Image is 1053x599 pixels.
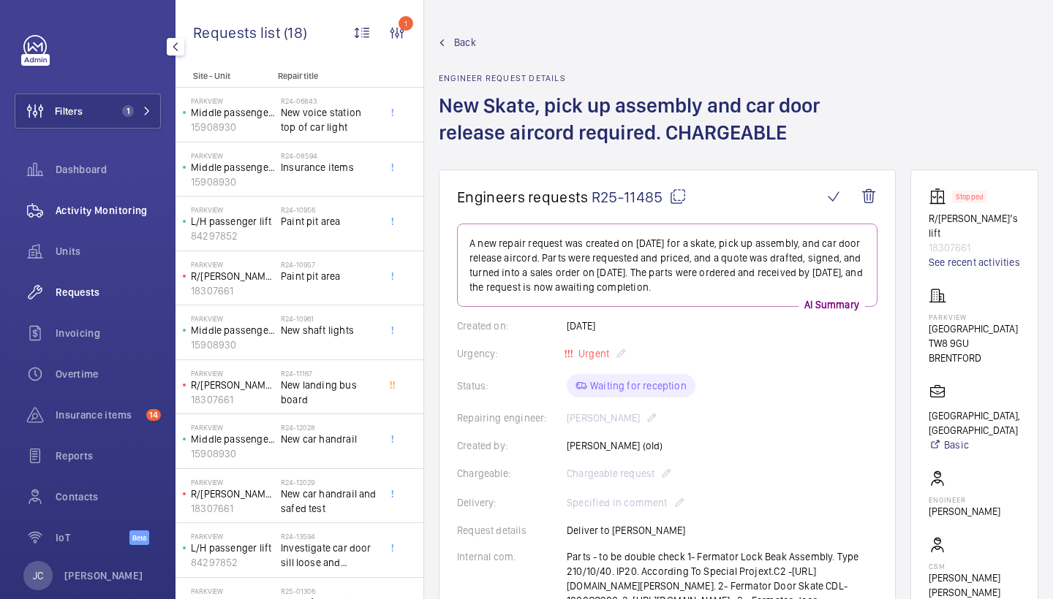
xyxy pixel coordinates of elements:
p: AI Summary [799,297,865,312]
p: [GEOGRAPHIC_DATA] [929,321,1020,336]
h1: New Skate, pick up assembly and car door release aircord required. CHARGEABLE [439,92,898,169]
p: Parkview [191,478,275,487]
p: R/[PERSON_NAME]’s lift [929,211,1020,240]
h2: R24-08594 [281,151,377,160]
p: TW8 9GU BRENTFORD [929,336,1020,365]
h2: R24-10961 [281,314,377,323]
p: Parkview [191,532,275,541]
p: R/[PERSON_NAME]’s lift [191,269,275,283]
p: [PERSON_NAME] [929,504,1000,519]
p: R/[PERSON_NAME]’s lift [191,487,275,501]
span: Filters [55,104,83,118]
span: Requests [56,285,161,299]
h2: R24-13594 [281,532,377,541]
span: Activity Monitoring [56,203,161,218]
p: Parkview [191,151,275,160]
span: Paint pit area [281,214,377,229]
span: Overtime [56,367,161,381]
h2: R24-12028 [281,423,377,432]
span: New car handrail [281,432,377,446]
h2: R24-06843 [281,96,377,105]
h2: R24-10956 [281,205,377,214]
p: Site - Unit [175,71,272,81]
img: elevator.svg [929,188,952,205]
p: 18307661 [929,240,1020,255]
span: New landing bus board [281,378,377,407]
p: L/H passenger lift [191,214,275,229]
p: Parkview [191,314,275,323]
span: 14 [146,409,161,421]
p: R/[PERSON_NAME]’s lift [191,378,275,392]
p: 18307661 [191,392,275,407]
span: Contacts [56,489,161,504]
span: Back [454,35,476,50]
p: Parkview [191,260,275,269]
span: Invoicing [56,326,161,340]
p: 84297852 [191,229,275,243]
span: IoT [56,530,129,545]
p: 84297852 [191,555,275,570]
span: Dashboard [56,162,161,177]
p: JC [33,568,43,583]
p: Repair title [278,71,374,81]
p: 18307661 [191,283,275,298]
p: A new repair request was created on [DATE] for a skate, pick up assembly, and car door release ai... [469,236,865,294]
h2: R24-12029 [281,478,377,487]
span: Paint pit area [281,269,377,283]
p: [PERSON_NAME] [64,568,143,583]
p: 15908930 [191,120,275,134]
h2: R24-11167 [281,369,377,378]
span: Units [56,244,161,259]
span: Insurance items [281,160,377,175]
span: Beta [129,530,149,545]
span: 1 [122,105,134,117]
p: Parkview [191,369,275,378]
span: Reports [56,449,161,463]
p: Middle passenger Lift [191,160,275,175]
span: New car handrail and safed test [281,487,377,516]
p: Parkview [191,423,275,432]
p: Middle passenger Lift [191,432,275,446]
p: 15908930 [191,337,275,352]
p: Middle passenger Lift [191,323,275,337]
span: Requests list [193,23,284,42]
p: Middle passenger Lift [191,105,275,120]
h2: Engineer request details [439,73,898,83]
span: New voice station top of car light [281,105,377,134]
p: L/H passenger lift [191,541,275,555]
a: Basic [929,438,1020,452]
h2: R24-10957 [281,260,377,269]
p: 15908930 [191,175,275,189]
span: R25-11485 [592,188,687,206]
p: Parkview [191,96,275,105]
span: Engineers requests [457,188,589,206]
h2: R25-01306 [281,587,377,595]
p: Stopped [956,194,984,199]
p: 15908930 [191,446,275,461]
span: New shaft lights [281,323,377,337]
p: [GEOGRAPHIC_DATA], [GEOGRAPHIC_DATA] [929,408,1020,438]
p: 18307661 [191,501,275,516]
p: Parkview [191,205,275,214]
p: Engineer [929,495,1000,504]
a: See recent activities [929,255,1020,270]
span: Investigate car door sill loose and coming away from lift car [281,541,377,570]
p: Parkview [929,313,1020,321]
p: Parkview [191,587,275,595]
p: CSM [929,562,1020,571]
span: Insurance items [56,408,140,422]
button: Filters1 [15,94,161,129]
